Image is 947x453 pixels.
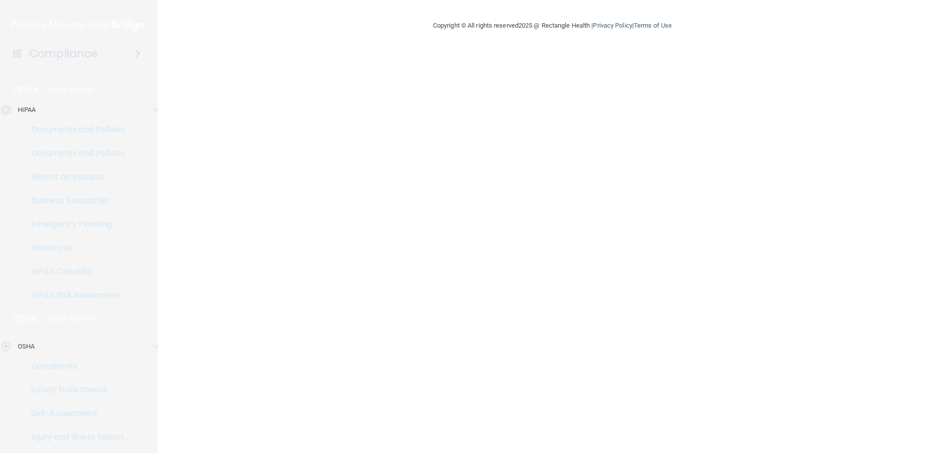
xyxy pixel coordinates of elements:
p: Safety Data Sheets [6,385,141,395]
div: Copyright © All rights reserved 2025 @ Rectangle Health | | [372,10,732,41]
a: Terms of Use [634,22,672,29]
p: Self-Assessment [6,409,141,418]
p: Documents and Policies [6,125,141,135]
p: Report an Incident [6,172,141,182]
p: Documents and Policies [6,148,141,158]
p: Learn More! [43,84,96,96]
p: HIPAA [18,104,36,116]
p: OSHA [13,313,38,325]
p: Business Associates [6,196,141,206]
img: PMB logo [12,15,146,35]
a: Privacy Policy [593,22,632,29]
p: HIPAA Risk Assessment [6,290,141,300]
p: Documents [6,361,141,371]
p: HIPAA Checklist [6,267,141,277]
p: Injury and Illness Report [6,432,141,442]
p: Emergency Planning [6,219,141,229]
p: HIPAA [13,84,38,96]
p: Learn More! [43,313,95,325]
p: Resources [6,243,141,253]
p: OSHA [18,341,35,352]
h4: Compliance [29,47,98,61]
